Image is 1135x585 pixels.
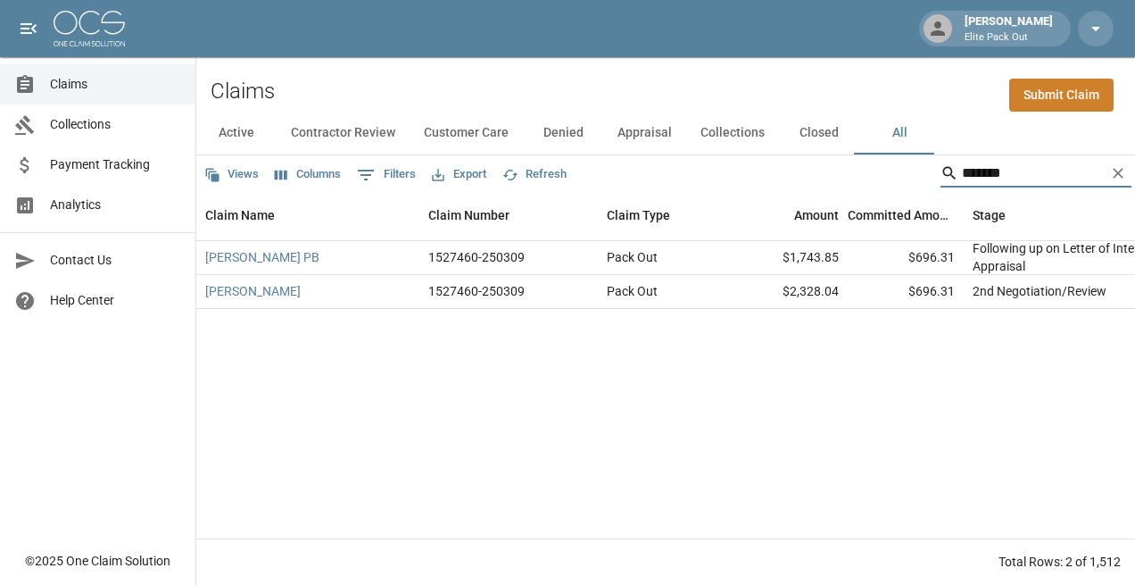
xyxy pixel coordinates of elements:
div: Committed Amount [848,190,955,240]
button: Active [196,112,277,155]
button: Export [427,161,491,188]
span: Claims [50,75,181,94]
span: Collections [50,115,181,134]
div: Claim Name [196,190,419,240]
button: open drawer [11,11,46,46]
div: 1527460-250309 [428,248,525,266]
div: © 2025 One Claim Solution [25,552,170,570]
button: Views [200,161,263,188]
div: 2nd Negotiation/Review [973,282,1106,300]
button: Denied [523,112,603,155]
div: $696.31 [848,241,964,275]
span: Payment Tracking [50,155,181,174]
div: $696.31 [848,275,964,309]
div: Amount [794,190,839,240]
a: [PERSON_NAME] PB [205,248,319,266]
div: Pack Out [607,248,658,266]
a: [PERSON_NAME] [205,282,301,300]
button: Closed [779,112,859,155]
button: Refresh [498,161,571,188]
div: Claim Number [428,190,510,240]
button: Select columns [270,161,345,188]
div: Claim Number [419,190,598,240]
button: Contractor Review [277,112,410,155]
div: Committed Amount [848,190,964,240]
div: Pack Out [607,282,658,300]
div: Claim Name [205,190,275,240]
span: Analytics [50,196,181,214]
h2: Claims [211,79,275,104]
button: Collections [686,112,779,155]
div: Amount [732,190,848,240]
div: Total Rows: 2 of 1,512 [998,553,1121,571]
div: Stage [973,190,1006,240]
div: Search [940,159,1131,191]
div: $1,743.85 [732,241,848,275]
div: Claim Type [598,190,732,240]
a: Submit Claim [1009,79,1114,112]
img: ocs-logo-white-transparent.png [54,11,125,46]
button: Show filters [352,161,420,189]
button: Clear [1105,160,1131,187]
span: Help Center [50,291,181,310]
button: Customer Care [410,112,523,155]
div: $2,328.04 [732,275,848,309]
button: All [859,112,940,155]
span: Contact Us [50,251,181,270]
div: [PERSON_NAME] [957,13,1060,45]
div: dynamic tabs [196,112,1135,155]
div: 1527460-250309 [428,282,525,300]
button: Appraisal [603,112,686,155]
p: Elite Pack Out [965,30,1053,46]
div: Claim Type [607,190,670,240]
